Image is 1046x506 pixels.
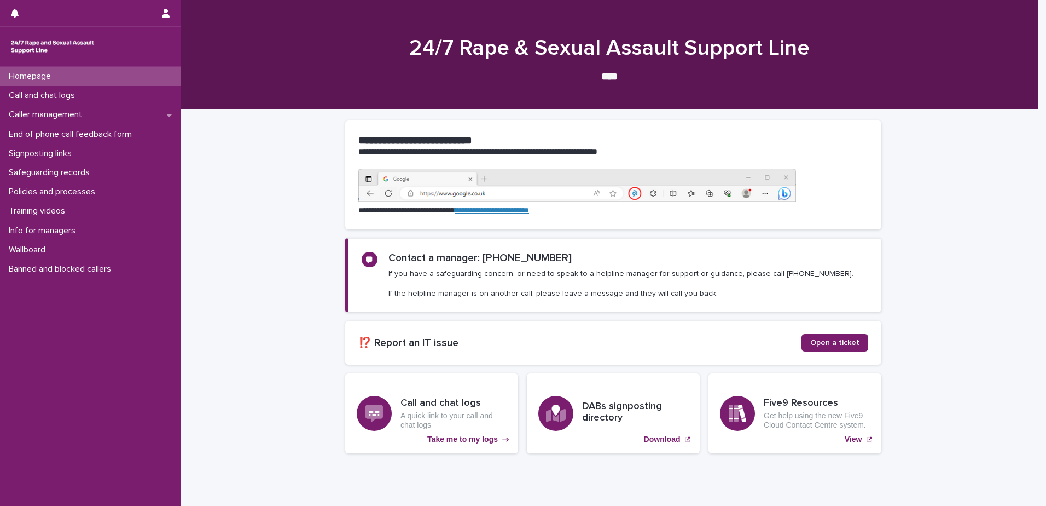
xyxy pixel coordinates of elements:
[764,398,870,410] h3: Five9 Resources
[388,269,853,299] p: If you have a safeguarding concern, or need to speak to a helpline manager for support or guidanc...
[345,373,518,453] a: Take me to my logs
[4,226,84,236] p: Info for managers
[527,373,700,453] a: Download
[4,245,54,255] p: Wallboard
[358,169,796,202] img: https%3A%2F%2Fcdn.document360.io%2F0deca9d6-0dac-4e56-9e8f-8d9979bfce0e%2FImages%2FDocumentation%...
[845,435,862,444] p: View
[810,339,859,347] span: Open a ticket
[708,373,881,453] a: View
[4,264,120,274] p: Banned and blocked callers
[427,435,498,444] p: Take me to my logs
[400,411,507,430] p: A quick link to your call and chat logs
[4,168,98,178] p: Safeguarding records
[4,148,80,159] p: Signposting links
[4,90,84,101] p: Call and chat logs
[4,187,104,197] p: Policies and processes
[764,411,870,430] p: Get help using the new Five9 Cloud Contact Centre system.
[644,435,681,444] p: Download
[400,398,507,410] h3: Call and chat logs
[4,206,74,216] p: Training videos
[341,35,878,61] h1: 24/7 Rape & Sexual Assault Support Line
[4,71,60,82] p: Homepage
[4,110,91,120] p: Caller management
[358,337,801,349] h2: ⁉️ Report an IT issue
[4,129,141,140] p: End of phone call feedback form
[9,36,96,58] img: rhQMoQhaT3yELyF149Cw
[801,334,868,352] a: Open a ticket
[388,252,572,264] h2: Contact a manager: [PHONE_NUMBER]
[582,401,688,424] h3: DABs signposting directory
